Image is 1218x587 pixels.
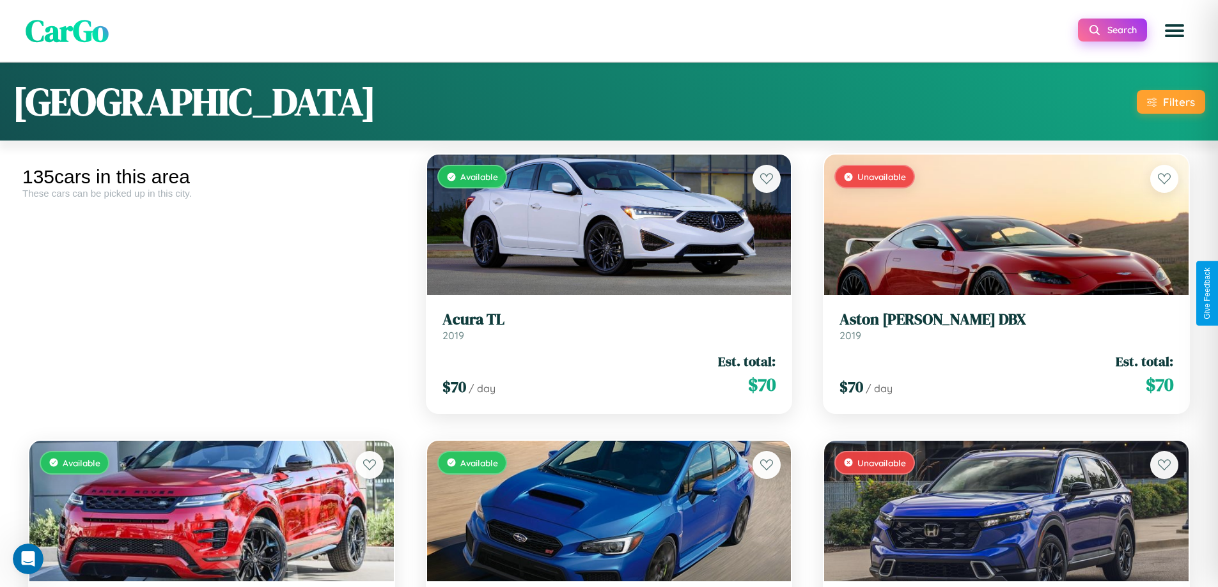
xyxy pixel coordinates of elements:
[1116,352,1173,370] span: Est. total:
[748,372,776,397] span: $ 70
[857,457,906,468] span: Unavailable
[469,382,496,395] span: / day
[1078,19,1147,42] button: Search
[1107,24,1137,36] span: Search
[13,75,376,128] h1: [GEOGRAPHIC_DATA]
[1146,372,1173,397] span: $ 70
[26,10,109,52] span: CarGo
[1157,13,1192,49] button: Open menu
[1137,90,1205,114] button: Filters
[442,376,466,397] span: $ 70
[22,166,401,188] div: 135 cars in this area
[857,171,906,182] span: Unavailable
[839,310,1173,329] h3: Aston [PERSON_NAME] DBX
[1203,268,1212,319] div: Give Feedback
[839,376,863,397] span: $ 70
[866,382,893,395] span: / day
[442,310,776,342] a: Acura TL2019
[442,310,776,329] h3: Acura TL
[22,188,401,199] div: These cars can be picked up in this city.
[63,457,100,468] span: Available
[460,171,498,182] span: Available
[460,457,498,468] span: Available
[839,329,861,342] span: 2019
[1163,95,1195,109] div: Filters
[718,352,776,370] span: Est. total:
[442,329,464,342] span: 2019
[839,310,1173,342] a: Aston [PERSON_NAME] DBX2019
[13,544,43,574] iframe: Intercom live chat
